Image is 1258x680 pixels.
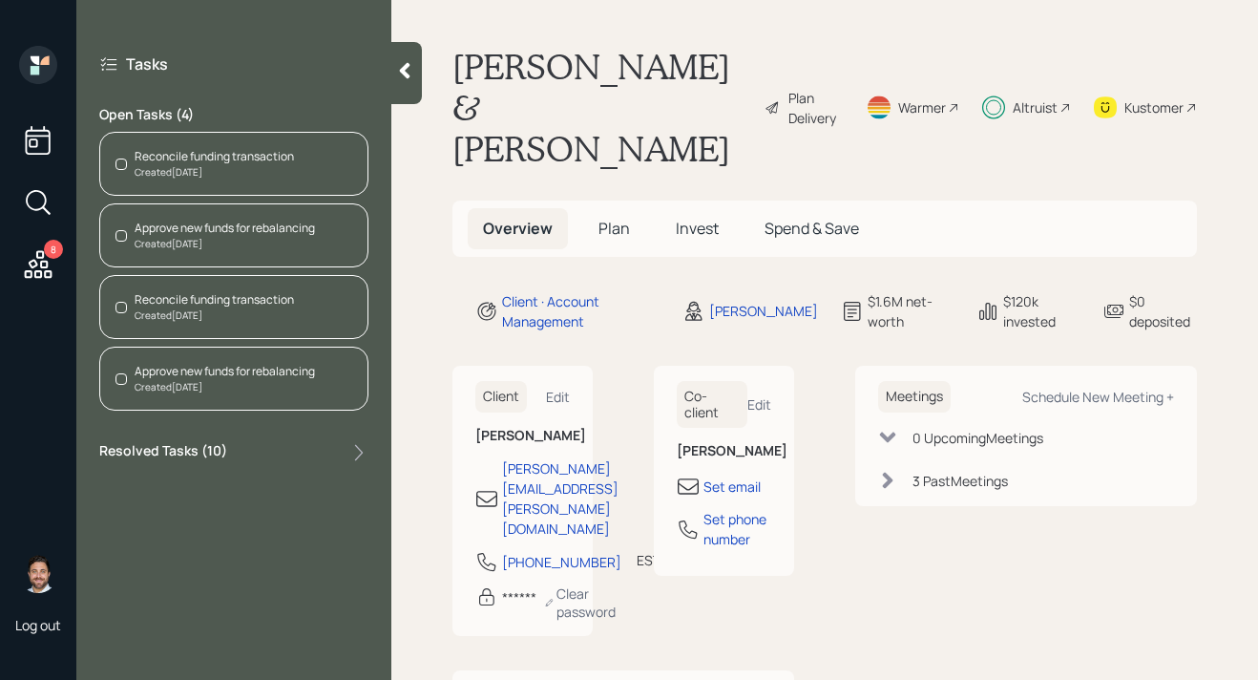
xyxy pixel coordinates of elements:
div: [PERSON_NAME] [709,301,818,321]
h6: [PERSON_NAME] [677,443,771,459]
label: Open Tasks ( 4 ) [99,105,368,124]
div: Edit [546,388,570,406]
span: Overview [483,218,553,239]
span: Invest [676,218,719,239]
div: 0 Upcoming Meeting s [912,428,1043,448]
div: Set email [703,477,761,497]
div: Edit [747,395,771,414]
div: Reconcile funding transaction [135,291,294,308]
span: Plan [598,218,630,239]
div: $0 deposited [1129,291,1197,331]
h6: Co-client [677,381,747,429]
div: Created [DATE] [135,308,294,323]
div: $120k invested [1003,291,1080,331]
div: Set phone number [703,509,771,549]
div: Approve new funds for rebalancing [135,220,315,237]
div: Clear password [544,584,620,621]
label: Resolved Tasks ( 10 ) [99,441,227,464]
img: michael-russo-headshot.png [19,555,57,593]
div: 8 [44,240,63,259]
div: Warmer [898,97,946,117]
div: Schedule New Meeting + [1022,388,1174,406]
div: Created [DATE] [135,380,315,394]
h1: [PERSON_NAME] & [PERSON_NAME] [452,46,749,170]
div: Created [DATE] [135,165,294,180]
div: $1.6M net-worth [868,291,954,331]
div: Log out [15,616,61,634]
div: Approve new funds for rebalancing [135,363,315,380]
div: Reconcile funding transaction [135,148,294,165]
div: Created [DATE] [135,237,315,251]
span: Spend & Save [765,218,859,239]
div: 3 Past Meeting s [912,471,1008,491]
div: Client · Account Management [502,291,660,331]
label: Tasks [126,53,168,74]
h6: Client [475,381,527,413]
div: Plan Delivery [788,88,843,128]
div: [PHONE_NUMBER] [502,552,621,572]
div: Kustomer [1124,97,1184,117]
div: [PERSON_NAME][EMAIL_ADDRESS][PERSON_NAME][DOMAIN_NAME] [502,458,619,539]
h6: Meetings [878,381,951,413]
h6: [PERSON_NAME] [475,428,570,444]
div: EST [637,550,660,570]
div: Altruist [1013,97,1058,117]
